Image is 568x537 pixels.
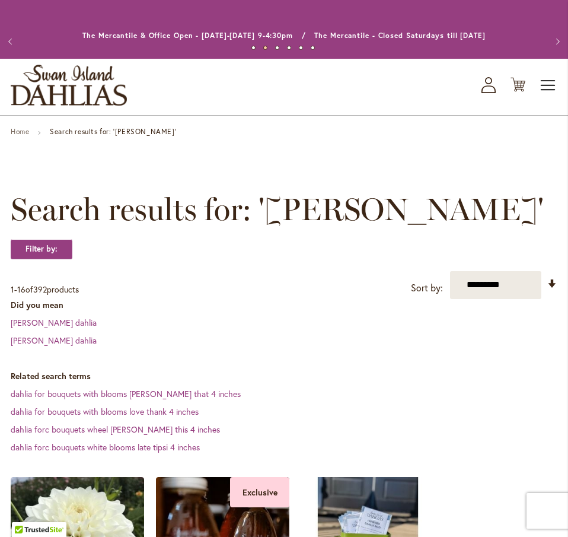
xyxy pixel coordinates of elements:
[11,299,557,311] dt: Did you mean
[299,46,303,50] button: 5 of 6
[230,477,289,507] div: Exclusive
[275,46,279,50] button: 3 of 6
[544,30,568,53] button: Next
[11,335,97,346] a: [PERSON_NAME] dahlia
[311,46,315,50] button: 6 of 6
[11,239,72,259] strong: Filter by:
[11,127,29,136] a: Home
[11,406,199,417] a: dahlia for bouquets with blooms love thank 4 inches
[263,46,267,50] button: 2 of 6
[82,31,486,40] a: The Mercantile & Office Open - [DATE]-[DATE] 9-4:30pm / The Mercantile - Closed Saturdays till [D...
[11,441,200,453] a: dahlia forc bouquets white blooms late tipsi 4 inches
[11,424,220,435] a: dahlia forc bouquets wheel [PERSON_NAME] this 4 inches
[11,280,79,299] p: - of products
[251,46,256,50] button: 1 of 6
[287,46,291,50] button: 4 of 6
[11,192,544,227] span: Search results for: '[PERSON_NAME]'
[11,65,127,106] a: store logo
[17,284,25,295] span: 16
[33,284,47,295] span: 392
[411,277,443,299] label: Sort by:
[9,495,42,528] iframe: Launch Accessibility Center
[50,127,176,136] strong: Search results for: '[PERSON_NAME]'
[11,370,557,382] dt: Related search terms
[11,317,97,328] a: [PERSON_NAME] dahlia
[11,284,14,295] span: 1
[11,388,241,399] a: dahlia for bouquets with blooms [PERSON_NAME] that 4 inches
